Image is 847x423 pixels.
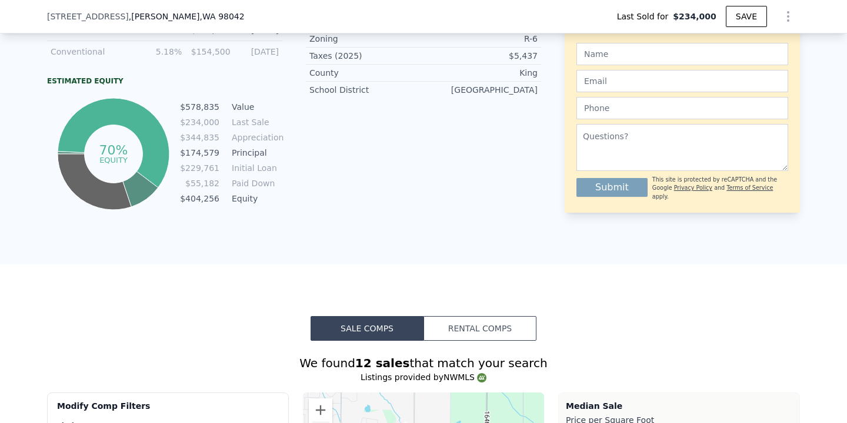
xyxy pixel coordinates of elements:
[179,100,220,113] td: $578,835
[229,146,282,159] td: Principal
[776,5,800,28] button: Show Options
[726,184,773,191] a: Terms of Service
[99,155,128,164] tspan: equity
[309,84,423,96] div: School District
[47,355,800,371] div: We found that match your search
[57,400,279,421] div: Modify Comp Filters
[229,177,282,190] td: Paid Down
[309,398,332,422] button: Zoom in
[726,6,767,27] button: SAVE
[576,178,648,197] button: Submit
[229,116,282,129] td: Last Sale
[51,46,134,58] div: Conventional
[179,192,220,205] td: $404,256
[189,46,230,58] div: $154,500
[423,316,536,341] button: Rental Comps
[229,131,282,144] td: Appreciation
[129,11,245,22] span: , [PERSON_NAME]
[47,11,129,22] span: [STREET_ADDRESS]
[309,33,423,45] div: Zoning
[179,146,220,159] td: $174,579
[309,50,423,62] div: Taxes (2025)
[179,131,220,144] td: $344,835
[47,76,282,86] div: Estimated Equity
[423,33,538,45] div: R-6
[311,316,423,341] button: Sale Comps
[673,11,716,22] span: $234,000
[576,70,788,92] input: Email
[179,116,220,129] td: $234,000
[355,356,410,370] strong: 12 sales
[141,46,182,58] div: 5.18%
[652,176,788,201] div: This site is protected by reCAPTCHA and the Google and apply.
[238,46,279,58] div: [DATE]
[566,400,792,412] div: Median Sale
[179,162,220,174] td: $229,761
[617,11,673,22] span: Last Sold for
[576,43,788,65] input: Name
[576,97,788,119] input: Phone
[99,143,128,157] tspan: 70%
[309,67,423,79] div: County
[229,192,282,205] td: Equity
[229,100,282,113] td: Value
[423,84,538,96] div: [GEOGRAPHIC_DATA]
[477,373,486,382] img: NWMLS Logo
[179,177,220,190] td: $55,182
[200,12,245,21] span: , WA 98042
[674,184,712,191] a: Privacy Policy
[47,371,800,383] div: Listings provided by NWMLS
[423,67,538,79] div: King
[423,50,538,62] div: $5,437
[229,162,282,174] td: Initial Loan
